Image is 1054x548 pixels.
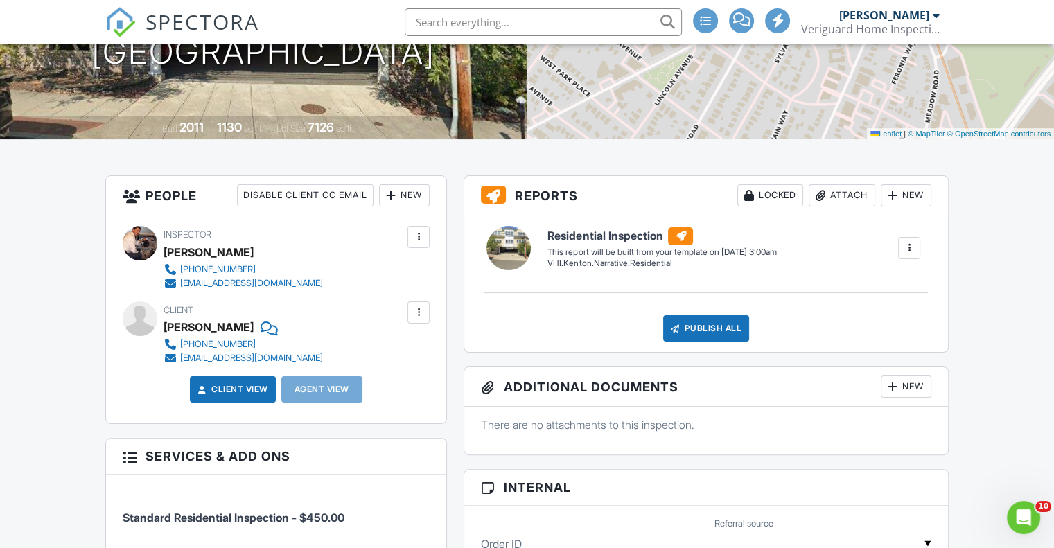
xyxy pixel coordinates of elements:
[164,276,323,290] a: [EMAIL_ADDRESS][DOMAIN_NAME]
[237,184,374,206] div: Disable Client CC Email
[179,120,204,134] div: 2011
[106,439,446,475] h3: Services & Add ons
[105,7,136,37] img: The Best Home Inspection Software - Spectora
[881,184,931,206] div: New
[164,351,323,365] a: [EMAIL_ADDRESS][DOMAIN_NAME]
[908,130,945,138] a: © MapTiler
[276,123,306,134] span: Lot Size
[146,7,259,36] span: SPECTORA
[547,227,776,245] h6: Residential Inspection
[809,184,875,206] div: Attach
[164,263,323,276] a: [PHONE_NUMBER]
[881,375,931,398] div: New
[180,278,323,289] div: [EMAIL_ADDRESS][DOMAIN_NAME]
[164,242,254,263] div: [PERSON_NAME]
[1035,501,1051,512] span: 10
[801,22,940,36] div: Veriguard Home Inspections, LLC.
[464,176,948,215] h3: Reports
[308,120,334,134] div: 7126
[195,382,268,396] a: Client View
[947,130,1051,138] a: © OpenStreetMap contributors
[180,353,323,364] div: [EMAIL_ADDRESS][DOMAIN_NAME]
[870,130,902,138] a: Leaflet
[1007,501,1040,534] iframe: Intercom live chat
[405,8,682,36] input: Search everything...
[123,485,430,536] li: Service: Standard Residential Inspection
[244,123,263,134] span: sq. ft.
[714,518,773,530] label: Referral source
[464,367,948,407] h3: Additional Documents
[547,247,776,258] div: This report will be built from your template on [DATE] 3:00am
[164,337,323,351] a: [PHONE_NUMBER]
[164,305,193,315] span: Client
[105,19,259,48] a: SPECTORA
[904,130,906,138] span: |
[217,120,242,134] div: 1130
[464,470,948,506] h3: Internal
[379,184,430,206] div: New
[180,264,256,275] div: [PHONE_NUMBER]
[481,417,931,432] p: There are no attachments to this inspection.
[336,123,353,134] span: sq.ft.
[123,511,344,524] span: Standard Residential Inspection - $450.00
[162,123,177,134] span: Built
[180,339,256,350] div: [PHONE_NUMBER]
[737,184,803,206] div: Locked
[164,317,254,337] div: [PERSON_NAME]
[164,229,211,240] span: Inspector
[663,315,750,342] div: Publish All
[547,258,776,269] div: VHI.Kenton.Narrative.Residential
[106,176,446,215] h3: People
[839,8,929,22] div: [PERSON_NAME]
